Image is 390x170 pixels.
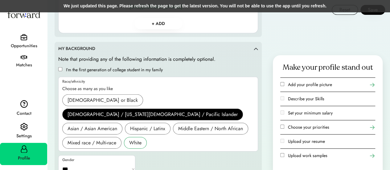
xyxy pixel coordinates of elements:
img: caret-up.svg [254,48,258,50]
img: briefcase.svg [21,34,27,40]
div: Race/ethnicity [62,80,254,83]
div: [DEMOGRAPHIC_DATA] or Black [68,97,138,104]
div: Gender [62,158,135,162]
label: Choose your priorities [288,124,329,130]
div: Asian / Asian American [68,125,117,132]
div: Mixed race / Multi-race [68,139,116,147]
div: Matches [1,61,47,69]
img: contact.svg [20,100,28,108]
label: Upload your resume [288,138,325,144]
div: Opportunities [1,42,47,50]
div: Make your profile stand out [283,63,373,73]
div: White [129,139,142,147]
div: MY BACKGROUND [58,46,95,52]
div: Choose as many as you like [62,86,113,92]
div: Hispanic / Latinx [130,125,165,132]
div: Note that providing any of the following information is completely optional. [58,56,216,63]
label: Set your minimum salary [288,110,333,116]
button: + ADD [134,18,182,29]
img: handshake.svg [21,55,27,60]
label: I’m the first generation of college student in my family [66,67,163,73]
div: Middle Eastern / North African [178,125,243,132]
label: Upload work samples [288,152,327,159]
div: Settings [1,132,47,140]
div: [DEMOGRAPHIC_DATA] / [US_STATE][DEMOGRAPHIC_DATA] / Pacific Islander [68,111,238,118]
label: Add your profile picture [288,81,332,88]
div: Contact [1,110,47,117]
div: Profile [1,155,47,162]
img: settings.svg [20,123,28,131]
label: Describe your Skills [288,96,324,102]
img: Forward logo [6,5,41,24]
